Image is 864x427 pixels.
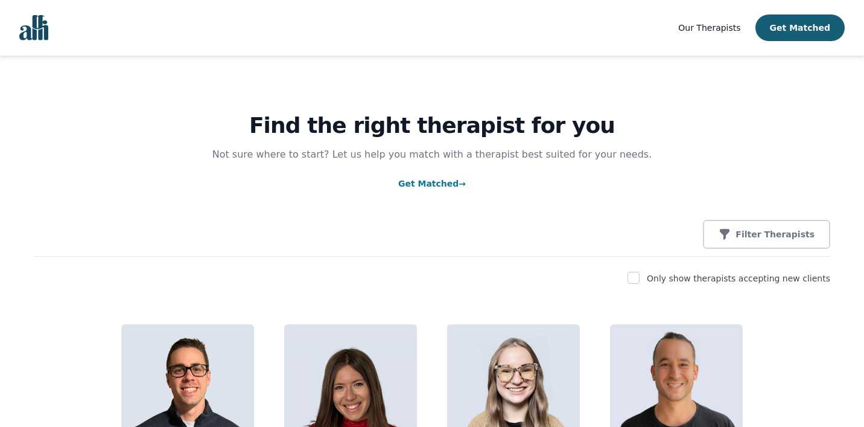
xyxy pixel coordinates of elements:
p: Not sure where to start? Let us help you match with a therapist best suited for your needs. [200,147,664,162]
span: → [459,179,466,188]
a: Our Therapists [678,21,740,35]
a: Get Matched [398,179,466,188]
p: Filter Therapists [735,228,815,240]
h1: Find the right therapist for you [34,114,830,138]
img: alli logo [19,15,48,40]
label: Only show therapists accepting new clients [647,274,830,283]
button: Filter Therapists [703,220,830,249]
button: Get Matched [755,14,845,41]
span: Our Therapists [678,23,740,33]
